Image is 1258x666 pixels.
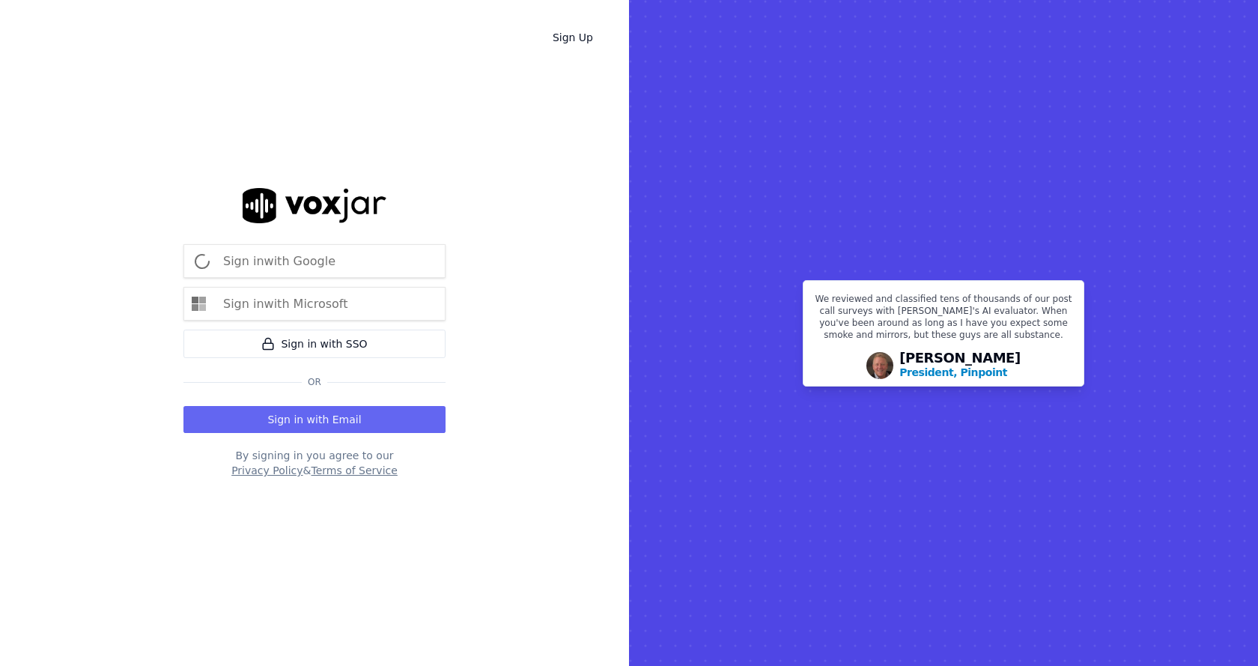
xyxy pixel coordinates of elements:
div: By signing in you agree to our & [183,448,446,478]
button: Sign in with Email [183,406,446,433]
p: Sign in with Google [223,252,335,270]
img: Avatar [866,352,893,379]
p: Sign in with Microsoft [223,295,347,313]
a: Sign in with SSO [183,330,446,358]
div: [PERSON_NAME] [899,351,1021,380]
button: Sign inwith Google [183,244,446,278]
p: We reviewed and classified tens of thousands of our post call surveys with [PERSON_NAME]'s AI eva... [812,293,1075,347]
p: President, Pinpoint [899,365,1007,380]
button: Privacy Policy [231,463,303,478]
img: logo [243,188,386,223]
button: Sign inwith Microsoft [183,287,446,321]
span: Or [302,376,327,388]
button: Terms of Service [311,463,397,478]
img: microsoft Sign in button [184,289,214,319]
a: Sign Up [541,24,605,51]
